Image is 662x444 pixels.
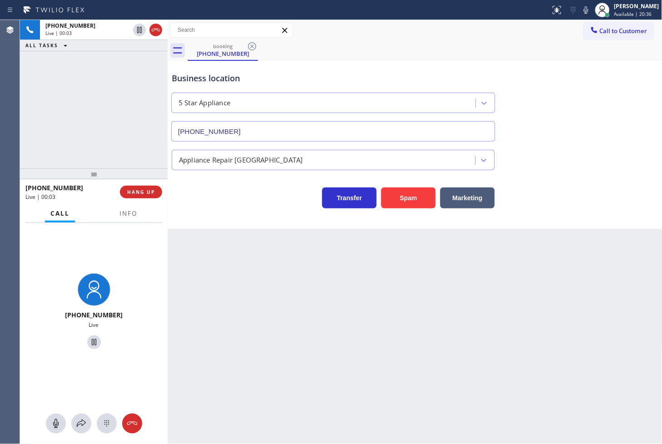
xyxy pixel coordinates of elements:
[65,311,123,319] span: [PHONE_NUMBER]
[600,27,647,35] span: Call to Customer
[20,40,76,51] button: ALL TASKS
[189,43,257,49] div: booking
[179,98,230,109] div: 5 Star Appliance
[45,205,75,222] button: Call
[614,2,659,10] div: [PERSON_NAME]
[171,23,293,37] input: Search
[25,42,58,49] span: ALL TASKS
[97,414,117,434] button: Open dialpad
[120,186,162,198] button: HANG UP
[584,22,653,39] button: Call to Customer
[614,11,652,17] span: Available | 20:36
[45,22,95,30] span: [PHONE_NUMBER]
[45,30,72,36] span: Live | 00:03
[71,414,91,434] button: Open directory
[580,4,592,16] button: Mute
[171,121,495,142] input: Phone Number
[25,193,55,201] span: Live | 00:03
[119,209,137,217] span: Info
[87,335,101,349] button: Hold Customer
[440,187,495,208] button: Marketing
[133,24,146,36] button: Hold Customer
[50,209,70,217] span: Call
[25,183,83,192] span: [PHONE_NUMBER]
[127,189,155,195] span: HANG UP
[179,155,303,165] div: Appliance Repair [GEOGRAPHIC_DATA]
[381,187,436,208] button: Spam
[322,187,377,208] button: Transfer
[189,49,257,58] div: [PHONE_NUMBER]
[89,321,99,329] span: Live
[122,414,142,434] button: Hang up
[189,40,257,60] div: (877) 777-0796
[149,24,162,36] button: Hang up
[46,414,66,434] button: Mute
[172,72,495,84] div: Business location
[114,205,143,222] button: Info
